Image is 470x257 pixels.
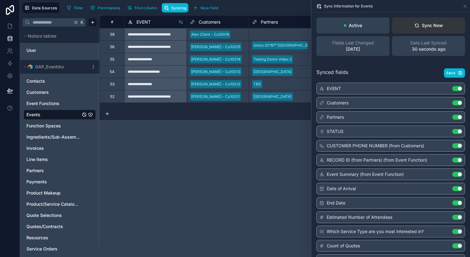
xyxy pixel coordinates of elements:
span: EVENT [327,85,341,92]
div: [GEOGRAPHIC_DATA] [253,69,292,75]
span: RECORD ID (from Partners) (from Event Function) [327,157,427,163]
span: Estimated Number of Attendees [327,214,392,220]
span: Product Makeup [26,190,61,196]
a: Partners [26,168,81,174]
span: Partners [261,19,278,25]
span: Service Orders [26,246,58,252]
span: Sync Information for Events [324,4,373,9]
p: Active [349,22,362,29]
button: Filter [64,3,86,12]
div: Product Makeup [24,188,96,198]
div: Line Items [24,154,96,164]
a: Customers [26,89,81,95]
div: Event Functions [24,99,96,108]
span: End Date [327,200,345,206]
div: 56 [110,44,114,49]
a: Events [26,112,81,118]
div: Partners [24,166,96,176]
img: Airtable Logo [28,64,33,69]
span: Synced fields [316,68,348,78]
span: Date of Arrival [327,186,356,192]
div: Alex Client - Cu10016 [191,32,229,37]
a: Payments [26,179,81,185]
div: # [104,20,120,24]
span: Fields Last Changed [332,40,374,46]
span: Function Spaces [26,123,61,129]
button: New field [191,3,220,12]
span: Which Service Type are you most interested in? [327,228,424,235]
span: Quote Selections [26,212,62,218]
a: User [26,47,74,53]
span: Event Summary (from Event Function) [327,171,404,177]
div: Invoices [24,143,96,153]
p: [DATE] [346,46,360,52]
span: Save [446,71,455,76]
div: Service Orders [24,244,96,254]
div: Customers [24,87,96,97]
div: Testing Demo Video 2 [253,57,292,62]
div: Resources [24,233,96,243]
div: Quotes/Contracts [24,222,96,232]
span: Data Last Synced [410,40,447,46]
div: [PERSON_NAME] - Cu10011 [191,94,240,99]
div: [PERSON_NAME] - Cu10014 [191,57,241,62]
div: TBD [253,81,261,87]
span: STATUS [327,128,343,135]
span: Customers [26,89,49,95]
span: GAP_Eventiko [35,64,64,70]
div: 52 [110,94,114,99]
button: Sync Now [392,17,465,34]
a: Product/Service Catalogue [26,201,81,207]
button: Noloco tables [22,32,93,40]
a: Product Makeup [26,190,81,196]
span: Resources [26,235,48,241]
button: Save [444,68,465,78]
a: Syncing [162,3,191,12]
span: Partners [26,168,44,174]
a: Invoices [26,145,81,151]
div: Quote Selections [24,210,96,220]
a: Line Items [26,156,81,163]
span: Noloco tables [28,33,57,39]
span: CUSTOMER PHONE NUMBER (from Customers) [327,143,424,149]
div: [PERSON_NAME] - Cu10015 [191,44,240,50]
span: Event Functions [26,100,59,107]
span: Find column [135,6,157,10]
span: Customers [327,100,348,106]
button: Syncing [162,3,188,12]
div: [PERSON_NAME] - Cu10012 [191,81,240,87]
div: Product/Service Catalogue [24,199,96,209]
div: Unico 20°87° [GEOGRAPHIC_DATA] [253,43,316,48]
div: 55 [110,57,114,62]
div: 53 [110,82,114,87]
span: Customers [199,19,220,25]
span: Data Sources [32,6,57,10]
a: Permissions [88,3,125,12]
span: Line Items [26,156,48,163]
span: K [80,20,84,25]
span: Syncing [171,6,186,10]
span: User [26,47,36,53]
div: [GEOGRAPHIC_DATA] [253,94,292,99]
div: User [24,45,96,55]
span: Permissions [98,6,120,10]
a: Ingredients/Sub-Assemblies [26,134,81,140]
div: 54 [110,69,114,74]
div: 59 [110,32,114,37]
div: Events [24,110,96,120]
span: Partners [327,114,344,120]
span: Contacts [26,78,45,84]
a: Resources [26,235,81,241]
div: Payments [24,177,96,187]
span: Payments [26,179,47,185]
div: Ingredients/Sub-Assemblies [24,132,96,142]
span: Quotes/Contracts [26,223,63,230]
a: Function Spaces [26,123,81,129]
a: Service Orders [26,246,81,252]
span: Events [26,112,40,118]
span: Filter [74,6,84,10]
div: [PERSON_NAME] - Cu10013 [191,69,240,75]
button: Permissions [88,3,122,12]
